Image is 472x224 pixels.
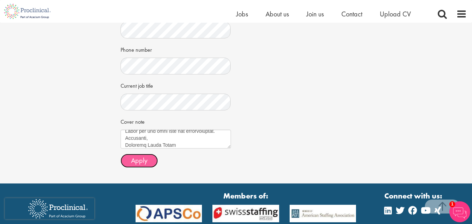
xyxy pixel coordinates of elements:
[449,201,455,207] span: 1
[121,44,152,54] label: Phone number
[384,190,444,201] strong: Connect with us:
[266,9,289,19] a: About us
[5,198,94,219] iframe: reCAPTCHA
[23,194,93,223] img: Proclinical Recruitment
[380,9,411,19] a: Upload CV
[121,80,153,90] label: Current job title
[131,156,147,165] span: Apply
[121,154,158,168] button: Apply
[306,9,324,19] a: Join us
[136,190,356,201] strong: Members of:
[121,116,145,126] label: Cover note
[449,201,470,222] img: Chatbot
[236,9,248,19] a: Jobs
[341,9,362,19] a: Contact
[207,205,284,222] img: APSCo
[284,205,361,222] img: APSCo
[130,205,207,222] img: APSCo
